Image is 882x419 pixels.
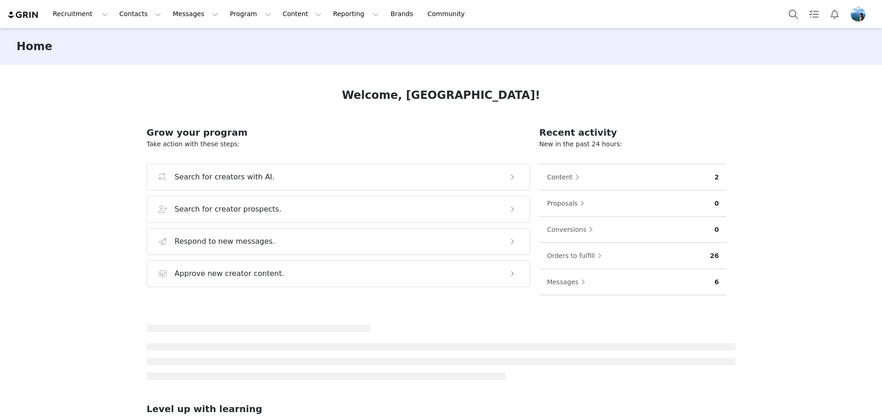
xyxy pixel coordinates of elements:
[114,4,167,24] button: Contacts
[328,4,384,24] button: Reporting
[714,172,719,182] p: 2
[385,4,421,24] a: Brands
[804,4,824,24] a: Tasks
[47,4,113,24] button: Recruitment
[547,248,606,263] button: Orders to fulfill
[147,126,530,139] h2: Grow your program
[547,222,598,237] button: Conversions
[175,236,275,247] h3: Respond to new messages.
[147,228,530,255] button: Respond to new messages.
[224,4,277,24] button: Program
[783,4,803,24] button: Search
[825,4,845,24] button: Notifications
[342,87,540,103] h1: Welcome, [GEOGRAPHIC_DATA]!
[7,11,40,19] img: grin logo
[714,199,719,208] p: 0
[277,4,327,24] button: Content
[175,172,275,183] h3: Search for creators with AI.
[539,139,726,149] p: New in the past 24 hours:
[714,277,719,287] p: 6
[710,251,719,261] p: 26
[422,4,475,24] a: Community
[147,260,530,287] button: Approve new creator content.
[547,275,590,289] button: Messages
[167,4,224,24] button: Messages
[17,38,52,55] h3: Home
[547,196,589,211] button: Proposals
[175,204,282,215] h3: Search for creator prospects.
[175,268,284,279] h3: Approve new creator content.
[147,164,530,190] button: Search for creators with AI.
[851,7,865,22] img: ab1d8336-3c7d-47da-be06-831445e0eb2a.jpg
[147,139,530,149] p: Take action with these steps:
[547,170,584,184] button: Content
[147,402,735,416] h2: Level up with learning
[539,126,726,139] h2: Recent activity
[147,196,530,223] button: Search for creator prospects.
[714,225,719,235] p: 0
[845,7,875,22] button: Profile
